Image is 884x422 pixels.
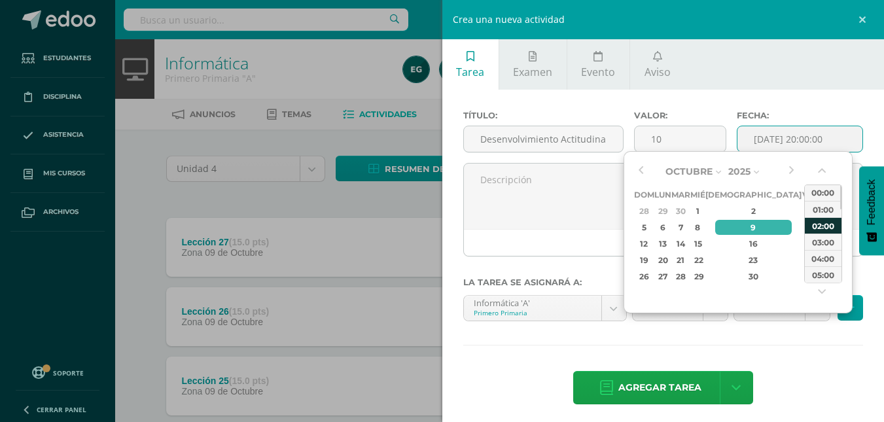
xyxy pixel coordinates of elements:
[464,296,626,321] a: Informática 'A'Primero Primaria
[737,111,863,120] label: Fecha:
[656,253,669,268] div: 20
[618,372,701,404] span: Agregar tarea
[634,186,654,203] th: Dom
[634,111,726,120] label: Valor:
[673,253,688,268] div: 21
[463,277,864,287] label: La tarea se asignará a:
[463,111,624,120] label: Título:
[803,220,815,235] div: 10
[654,186,671,203] th: Lun
[656,269,669,284] div: 27
[803,269,815,284] div: 31
[665,166,713,177] span: Octubre
[499,39,567,90] a: Examen
[656,220,669,235] div: 6
[673,269,688,284] div: 28
[692,236,703,251] div: 15
[715,220,792,235] div: 9
[673,203,688,219] div: 30
[636,203,652,219] div: 28
[805,234,841,250] div: 03:00
[636,269,652,284] div: 26
[805,266,841,283] div: 05:00
[737,126,862,152] input: Fecha de entrega
[805,201,841,217] div: 01:00
[671,186,690,203] th: Mar
[803,203,815,219] div: 3
[859,166,884,255] button: Feedback - Mostrar encuesta
[513,65,552,79] span: Examen
[645,65,671,79] span: Aviso
[630,39,684,90] a: Aviso
[474,296,592,308] div: Informática 'A'
[715,203,792,219] div: 2
[715,253,792,268] div: 23
[692,220,703,235] div: 8
[715,236,792,251] div: 16
[805,217,841,234] div: 02:00
[673,236,688,251] div: 14
[567,39,629,90] a: Evento
[474,308,592,317] div: Primero Primaria
[805,250,841,266] div: 04:00
[805,185,841,201] div: 00:00
[673,220,688,235] div: 7
[636,253,652,268] div: 19
[692,203,703,219] div: 1
[656,236,669,251] div: 13
[636,220,652,235] div: 5
[635,126,726,152] input: Puntos máximos
[728,166,751,177] span: 2025
[803,253,815,268] div: 24
[442,39,499,90] a: Tarea
[690,186,705,203] th: Mié
[456,65,484,79] span: Tarea
[581,65,615,79] span: Evento
[636,236,652,251] div: 12
[692,253,703,268] div: 22
[705,186,802,203] th: [DEMOGRAPHIC_DATA]
[656,203,669,219] div: 29
[715,269,792,284] div: 30
[866,179,877,225] span: Feedback
[802,186,817,203] th: Vie
[464,126,623,152] input: Título
[803,236,815,251] div: 17
[692,269,703,284] div: 29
